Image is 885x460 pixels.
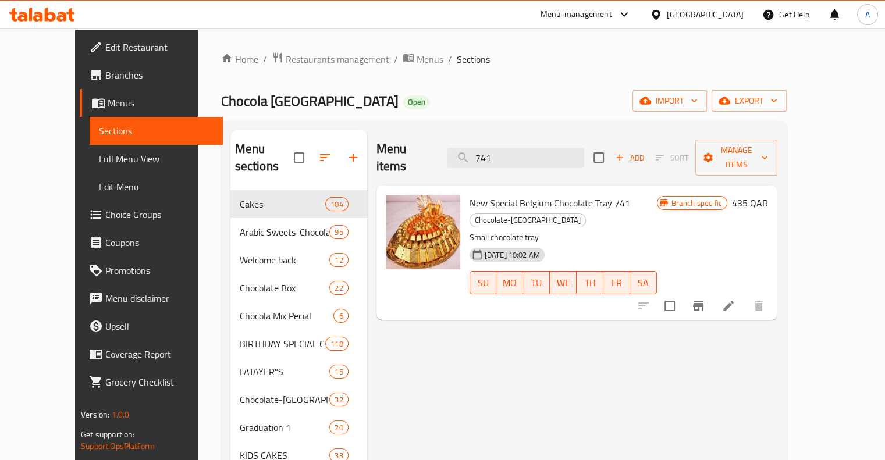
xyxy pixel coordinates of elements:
span: Branch specific [667,198,727,209]
a: Promotions [80,256,223,284]
span: Edit Restaurant [105,40,214,54]
span: A [865,8,870,21]
button: MO [496,271,523,294]
span: 6 [334,311,347,322]
span: 32 [330,394,347,405]
li: / [394,52,398,66]
span: Menus [108,96,214,110]
div: items [329,420,348,434]
span: Menus [417,52,443,66]
span: Chocola [GEOGRAPHIC_DATA] [221,88,399,114]
span: WE [555,274,572,291]
a: Coupons [80,229,223,256]
nav: breadcrumb [221,52,787,67]
span: 15 [330,366,347,377]
div: items [329,365,348,379]
span: Sections [99,124,214,138]
a: Menus [80,89,223,117]
span: Chocola Mix Pecial [240,309,334,323]
div: items [329,281,348,295]
span: BIRTHDAY SPECIAL CAKE AND BALLOONS [240,337,326,351]
a: Menus [403,52,443,67]
span: Select section first [648,149,695,167]
span: Choice Groups [105,208,214,222]
span: 104 [326,199,347,210]
span: 95 [330,227,347,238]
a: Branches [80,61,223,89]
a: Menu disclaimer [80,284,223,312]
span: 1.0.0 [112,407,130,422]
span: Chocolate-[GEOGRAPHIC_DATA] [240,393,330,406]
a: Coverage Report [80,340,223,368]
h6: 435 QAR [732,195,768,211]
button: delete [745,292,773,320]
a: Edit Restaurant [80,33,223,61]
span: export [721,94,777,108]
span: Add [614,151,645,165]
div: items [325,337,348,351]
span: Branches [105,68,214,82]
div: Chocolate-[GEOGRAPHIC_DATA]32 [230,386,367,413]
span: Arabic Sweets-Chocola Special [240,225,330,239]
button: SU [470,271,497,294]
button: Branch-specific-item [684,292,712,320]
span: Sections [457,52,490,66]
span: Open [403,97,430,107]
h2: Menu sections [235,140,294,175]
span: 22 [330,283,347,294]
a: Support.OpsPlatform [81,438,155,454]
div: Chocolate-Belgium [240,393,330,406]
span: New Special Belgium Chocolate Tray 741 [470,194,630,212]
a: Edit Menu [90,173,223,201]
button: SA [630,271,657,294]
div: [GEOGRAPHIC_DATA] [667,8,744,21]
span: SA [635,274,652,291]
div: items [333,309,348,323]
span: Coupons [105,236,214,249]
div: Chocola Mix Pecial6 [230,302,367,330]
div: Graduation 120 [230,413,367,441]
span: Chocolate-[GEOGRAPHIC_DATA] [470,213,585,227]
span: TH [581,274,599,291]
span: SU [475,274,492,291]
span: Edit Menu [99,180,214,194]
span: import [642,94,698,108]
div: Open [403,95,430,109]
button: TH [577,271,603,294]
span: Chocolate Box [240,281,330,295]
span: Cakes [240,197,326,211]
span: Restaurants management [286,52,389,66]
span: Upsell [105,319,214,333]
a: Sections [90,117,223,145]
a: Grocery Checklist [80,368,223,396]
span: Welcome back [240,253,330,267]
a: Edit menu item [721,299,735,313]
button: Add section [339,144,367,172]
span: Add item [611,149,648,167]
span: Version: [81,407,109,422]
span: 118 [326,338,347,350]
div: Graduation 1 [240,420,330,434]
li: / [448,52,452,66]
span: MO [501,274,518,291]
span: Coverage Report [105,347,214,361]
span: Manage items [705,143,767,172]
span: FATAYER"S [240,365,330,379]
div: Welcome back12 [230,246,367,274]
span: 20 [330,422,347,433]
a: Choice Groups [80,201,223,229]
button: TU [523,271,550,294]
button: FR [603,271,630,294]
button: WE [550,271,577,294]
button: export [712,90,787,112]
span: TU [528,274,545,291]
p: Small chocolate tray [470,230,657,245]
span: Full Menu View [99,152,214,166]
a: Home [221,52,258,66]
